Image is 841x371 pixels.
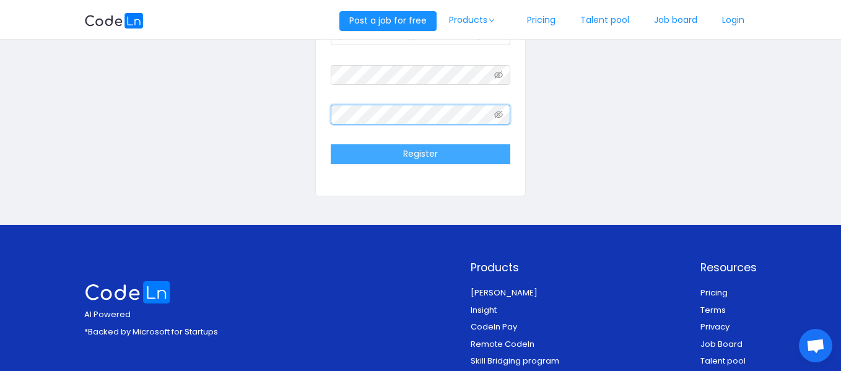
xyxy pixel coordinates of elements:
p: Products [471,260,559,276]
button: Register [331,144,510,164]
a: Post a job for free [339,14,437,27]
a: Skill Bridging program [471,355,559,367]
a: Terms [700,304,726,316]
img: logobg.f302741d.svg [84,13,144,28]
img: logo [84,281,171,304]
a: Job Board [700,338,743,350]
button: Post a job for free [339,11,437,31]
a: Pricing [700,287,728,299]
a: Codeln Pay [471,321,517,333]
p: *Backed by Microsoft for Startups [84,326,218,338]
a: Privacy [700,321,730,333]
span: AI Powered [84,308,131,320]
a: Talent pool [700,355,746,367]
i: icon: down [488,17,495,24]
i: icon: eye-invisible [494,71,503,79]
p: Resources [700,260,757,276]
a: [PERSON_NAME] [471,287,538,299]
div: Open chat [799,329,832,362]
a: Insight [471,304,497,316]
i: icon: eye-invisible [494,110,503,119]
a: Remote Codeln [471,338,534,350]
